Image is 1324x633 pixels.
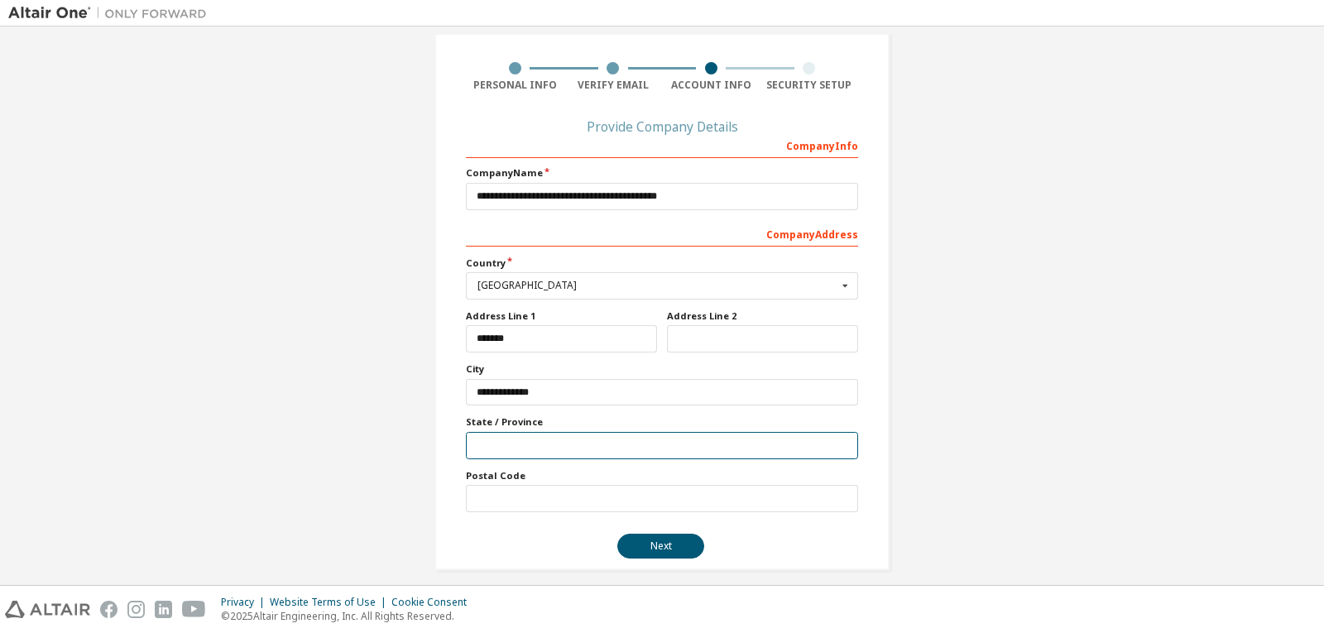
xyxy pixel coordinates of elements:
div: Personal Info [466,79,564,92]
label: Company Name [466,166,858,180]
div: Verify Email [564,79,663,92]
img: youtube.svg [182,601,206,618]
img: linkedin.svg [155,601,172,618]
div: Company Address [466,220,858,247]
div: Cookie Consent [391,596,477,609]
label: State / Province [466,415,858,429]
label: Country [466,257,858,270]
img: altair_logo.svg [5,601,90,618]
div: Account Info [662,79,760,92]
div: Security Setup [760,79,859,92]
label: Postal Code [466,469,858,482]
div: [GEOGRAPHIC_DATA] [477,281,837,290]
label: City [466,362,858,376]
div: Company Info [466,132,858,158]
img: facebook.svg [100,601,118,618]
p: © 2025 Altair Engineering, Inc. All Rights Reserved. [221,609,477,623]
img: instagram.svg [127,601,145,618]
button: Next [617,534,704,559]
img: Altair One [8,5,215,22]
label: Address Line 1 [466,309,657,323]
div: Privacy [221,596,270,609]
label: Address Line 2 [667,309,858,323]
div: Provide Company Details [466,122,858,132]
div: Website Terms of Use [270,596,391,609]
